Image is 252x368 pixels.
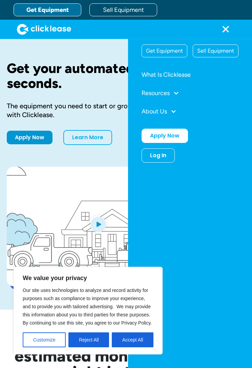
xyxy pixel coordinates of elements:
button: Customize [23,332,66,347]
a: Sell Equipment [89,3,157,16]
div: Log In [150,152,166,159]
p: We value your privacy [23,274,153,282]
div: We value your privacy [14,267,163,354]
div: Sell Equipment [193,45,238,57]
div: Get Equipment [142,45,187,57]
button: Accept All [112,332,153,347]
button: Reject All [68,332,109,347]
div: Resources [142,90,170,96]
a: home [14,24,71,35]
a: Get Equipment [14,3,81,16]
div: menu [213,20,238,39]
a: What Is Clicklease [142,68,238,81]
span: Our site uses technologies to analyze and record activity for purposes such as compliance to impr... [23,288,152,326]
a: Apply Now [142,129,188,143]
img: Clicklease logo [17,24,71,35]
div: About Us [142,108,167,114]
div: About Us [142,105,238,118]
div: Resources [142,87,238,99]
